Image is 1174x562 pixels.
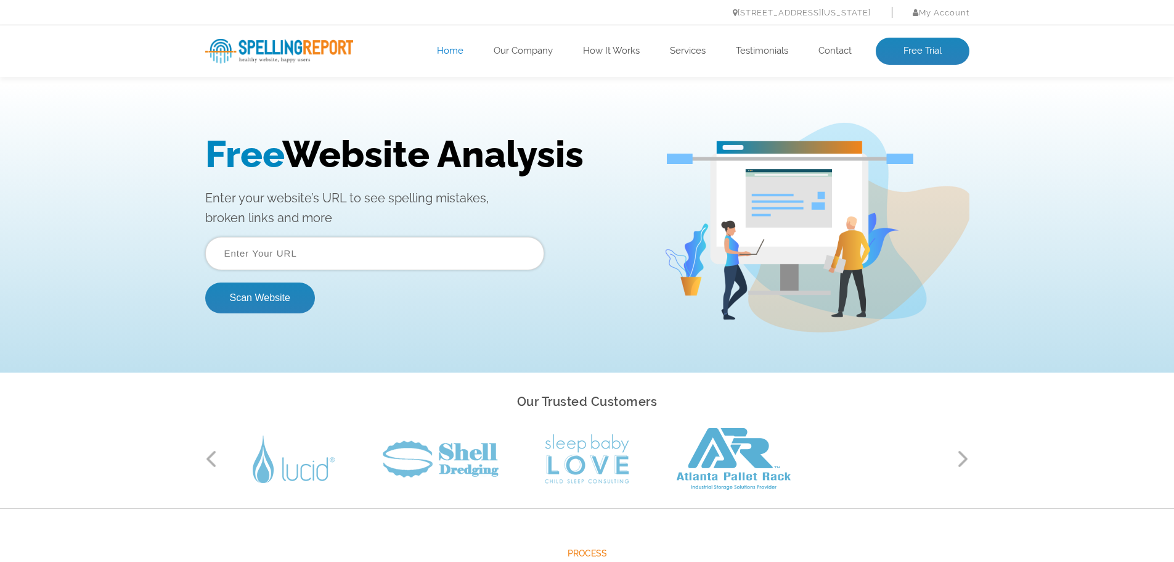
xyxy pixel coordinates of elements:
img: Lucid [253,436,335,483]
button: Scan Website [205,200,315,231]
span: Free [205,50,282,93]
p: Enter your website’s URL to see spelling mistakes, broken links and more [205,105,645,145]
h1: Website Analysis [205,50,645,93]
img: Free Webiste Analysis [664,40,969,250]
button: Next [957,450,969,468]
button: Previous [205,450,218,468]
img: Shell Dredging [383,440,499,477]
h2: Our Trusted Customers [205,391,969,413]
span: Process [205,546,969,561]
img: Free Webiste Analysis [667,71,913,82]
input: Enter Your URL [205,154,544,188]
img: Sleep Baby Love [545,434,629,484]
